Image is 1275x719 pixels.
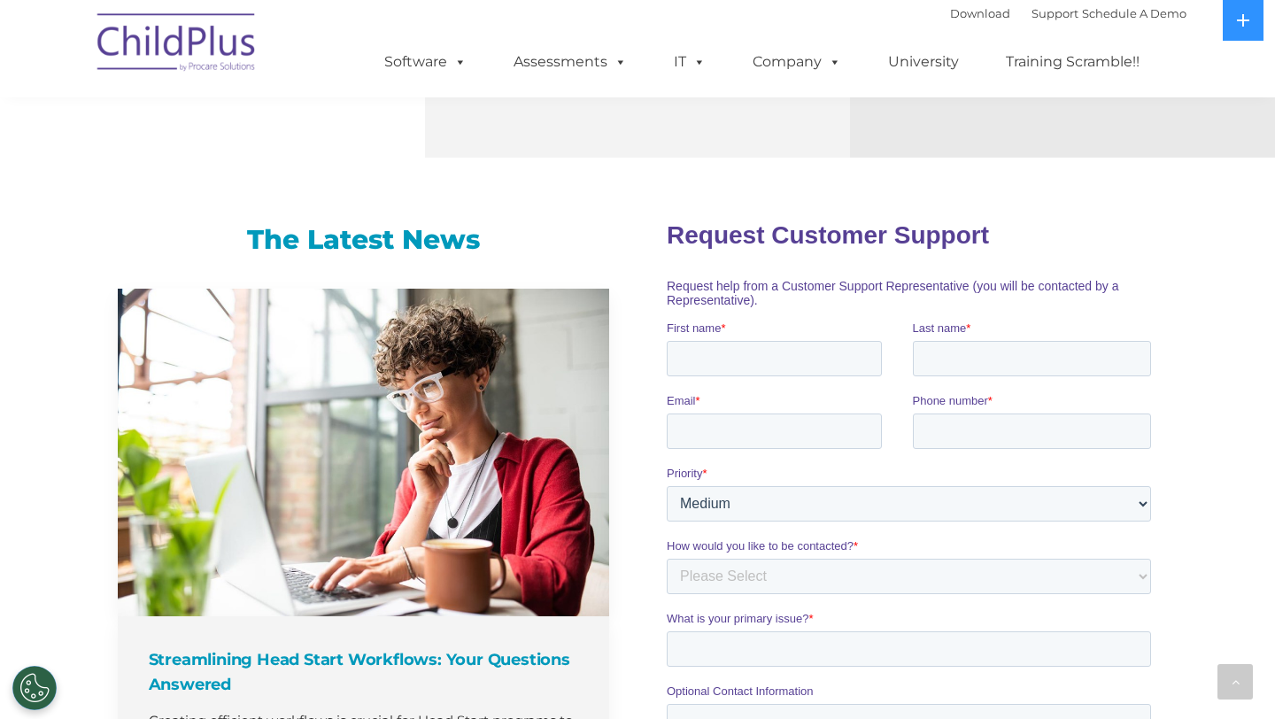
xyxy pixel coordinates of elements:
[870,44,977,80] a: University
[950,6,1010,20] a: Download
[1032,6,1078,20] a: Support
[950,6,1186,20] font: |
[149,647,583,697] h4: Streamlining Head Start Workflows: Your Questions Answered
[367,44,484,80] a: Software
[118,222,609,258] h3: The Latest News
[735,44,859,80] a: Company
[988,44,1157,80] a: Training Scramble!!
[496,44,645,80] a: Assessments
[1082,6,1186,20] a: Schedule A Demo
[656,44,723,80] a: IT
[89,1,266,89] img: ChildPlus by Procare Solutions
